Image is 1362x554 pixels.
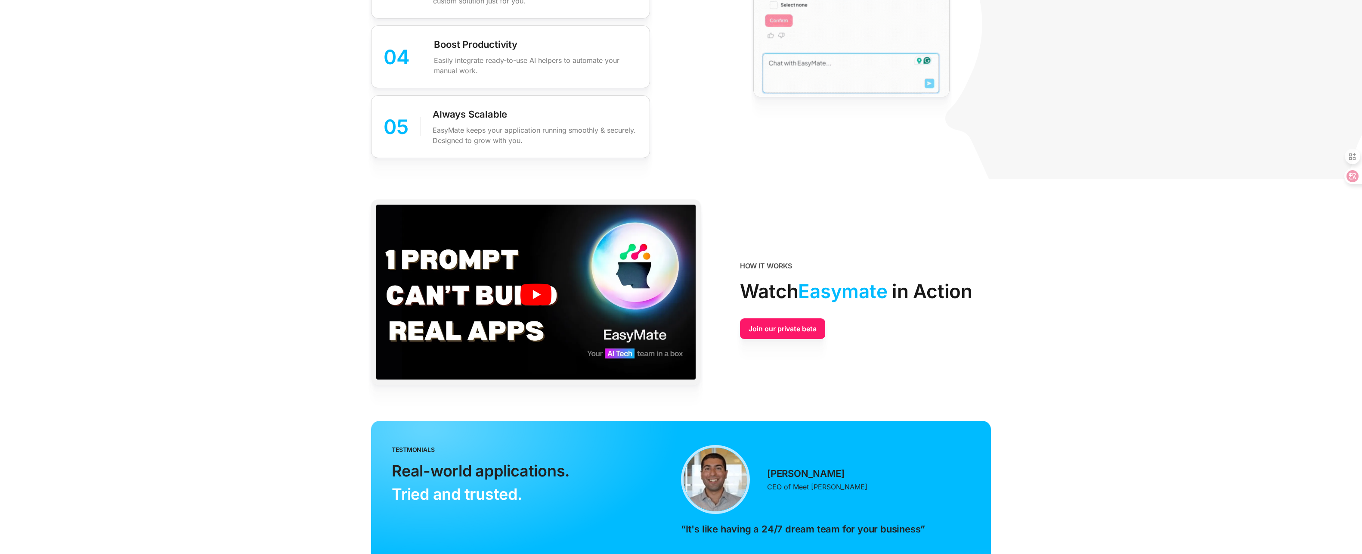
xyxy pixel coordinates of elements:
[767,467,844,480] p: [PERSON_NAME]
[434,38,517,51] p: Boost Productivity
[384,111,409,142] div: 05
[392,445,435,454] div: testmonials
[384,41,410,72] div: 04
[740,261,792,271] div: HOW IT WORKS
[740,276,972,306] div: Watch
[740,318,825,339] a: Join our private beta
[433,108,507,121] p: Always Scalable
[892,276,972,306] span: in Action
[392,459,570,506] div: Real-world applications. ‍
[681,523,925,535] p: “It's like having a 24/7 dream team for your business”
[392,485,522,504] span: Tried and trusted.
[767,482,867,492] p: CEO of Meet [PERSON_NAME]
[798,276,887,306] span: Easymate
[434,55,638,76] p: Easily integrate ready-to-use AI helpers to automate your manual work.
[433,125,638,146] p: EasyMate keeps your application running smoothly & securely. Designed to grow with you.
